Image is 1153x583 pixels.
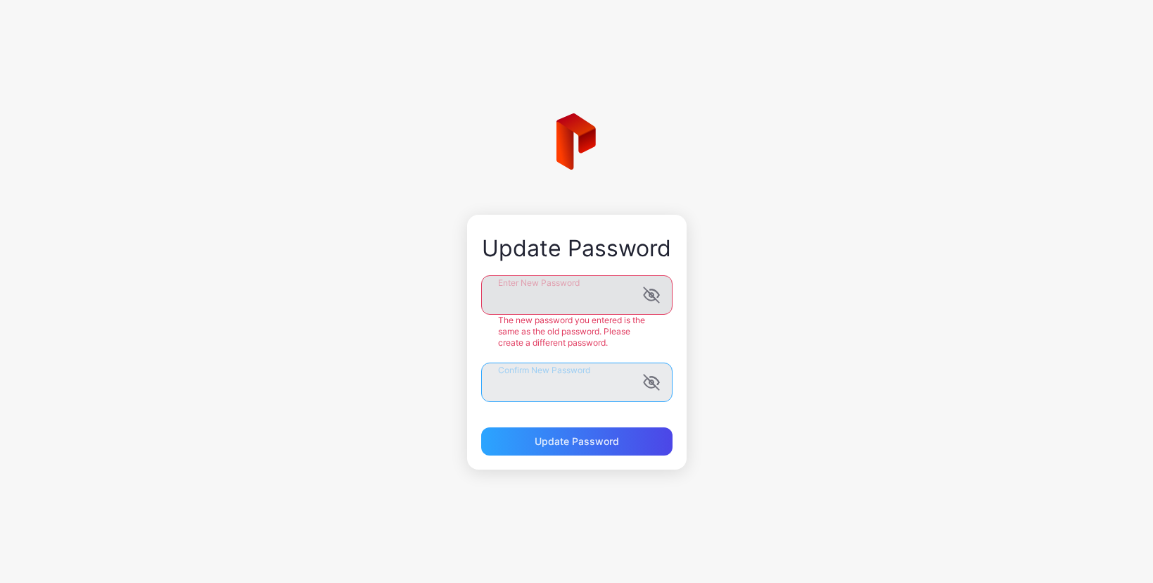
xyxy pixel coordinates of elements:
button: Enter New Password [643,287,660,303]
input: Enter New Password [481,275,673,315]
div: Update Password [481,236,673,261]
div: Update Password [535,436,619,447]
button: Confirm New Password [643,374,660,391]
button: Update Password [481,427,673,456]
input: Confirm New Password [481,363,673,402]
div: The new password you entered is the same as the old password. Please create a different password. [481,315,673,349]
